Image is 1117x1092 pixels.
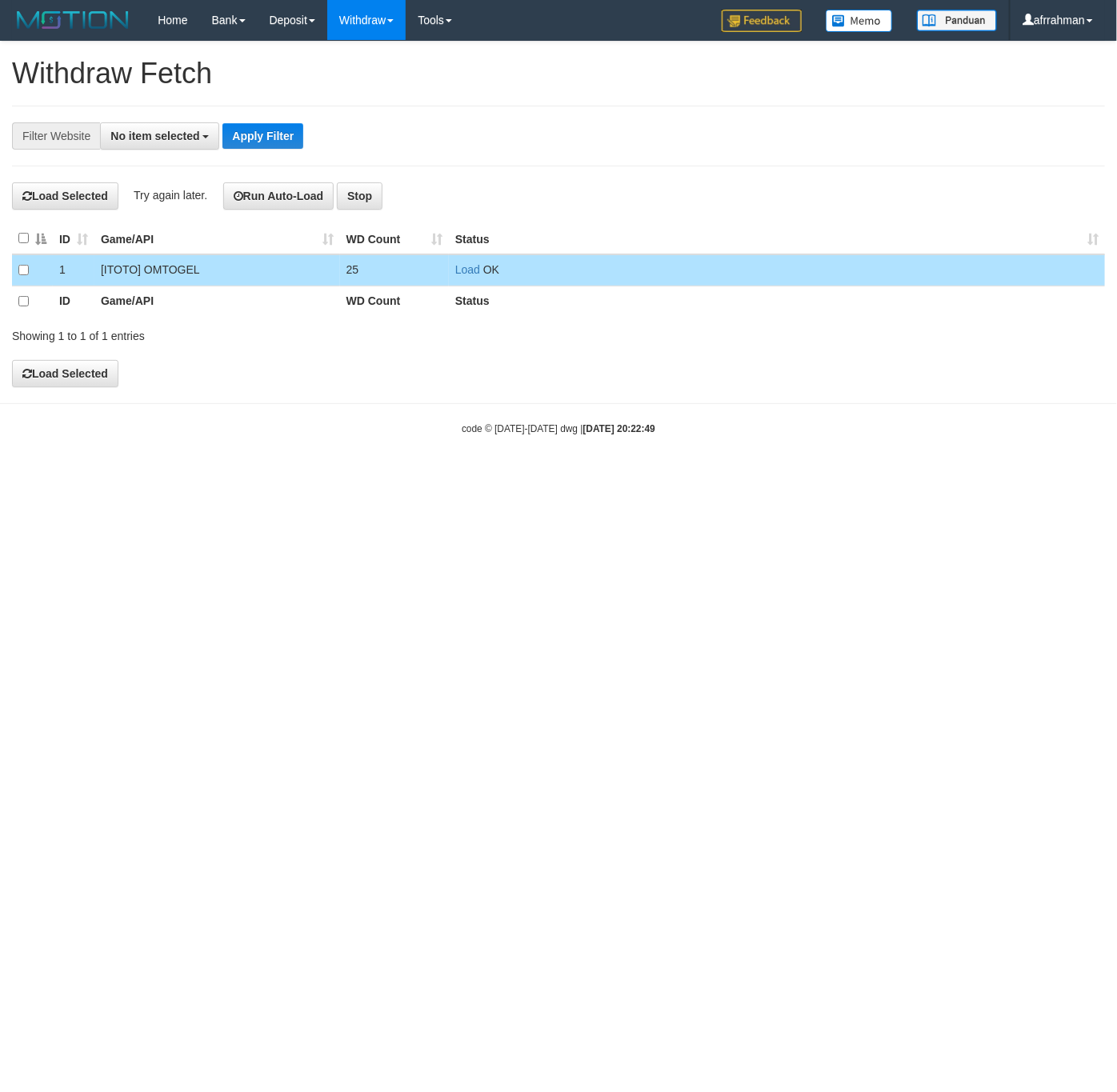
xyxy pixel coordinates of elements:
[449,223,1105,254] th: Status: activate to sort column ascending
[53,223,94,254] th: ID: activate to sort column ascending
[223,182,334,210] button: Run Auto-Load
[462,423,655,434] small: code © [DATE]-[DATE] dwg |
[94,286,340,316] th: Game/API
[12,58,1105,90] h1: Withdraw Fetch
[53,286,94,316] th: ID
[53,254,94,286] td: 1
[917,10,997,31] img: panduan.png
[455,263,480,276] a: Load
[583,423,655,434] strong: [DATE] 20:22:49
[340,223,449,254] th: WD Count: activate to sort column ascending
[483,263,499,276] span: OK
[346,263,359,276] span: 25
[337,182,382,210] button: Stop
[449,286,1105,316] th: Status
[12,360,118,387] button: Load Selected
[100,122,219,150] button: No item selected
[826,10,893,32] img: Button%20Memo.svg
[12,182,118,210] button: Load Selected
[340,286,449,316] th: WD Count
[12,322,454,344] div: Showing 1 to 1 of 1 entries
[94,254,340,286] td: [ITOTO] OMTOGEL
[722,10,802,32] img: Feedback.jpg
[94,223,340,254] th: Game/API: activate to sort column ascending
[12,8,134,32] img: MOTION_logo.png
[12,122,100,150] div: Filter Website
[134,189,207,202] span: Try again later.
[110,130,199,142] span: No item selected
[222,123,303,149] button: Apply Filter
